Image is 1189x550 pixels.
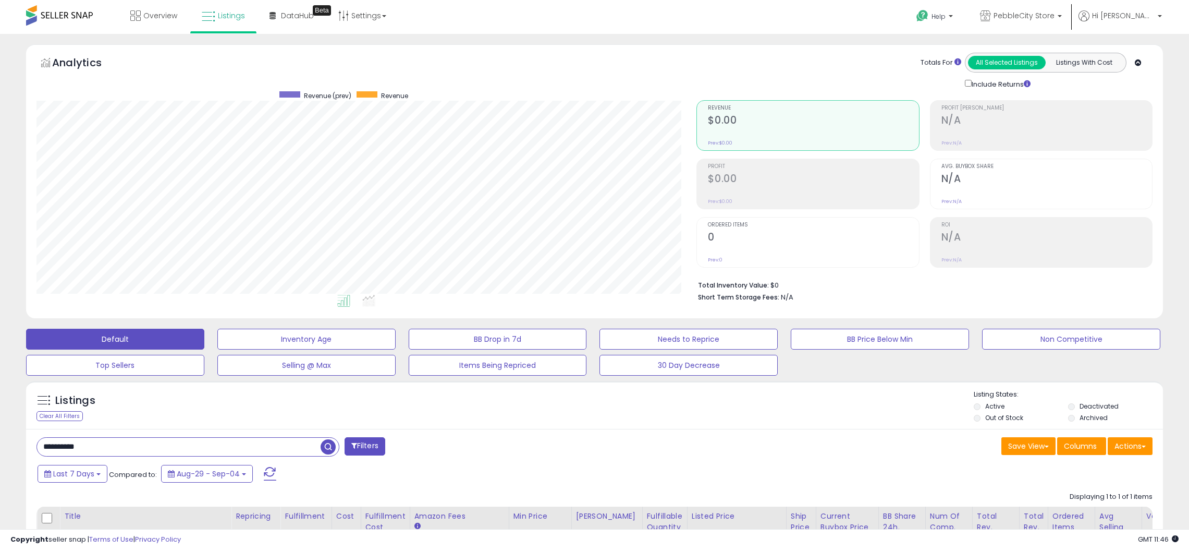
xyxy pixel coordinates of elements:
h5: Analytics [52,55,122,73]
div: Displaying 1 to 1 of 1 items [1070,492,1153,502]
button: All Selected Listings [968,56,1046,69]
span: Help [931,12,946,21]
h5: Listings [55,393,95,408]
label: Active [985,402,1004,411]
b: Total Inventory Value: [698,281,769,290]
span: Revenue [381,91,408,100]
h2: N/A [941,114,1152,128]
span: PebbleCity Store [994,10,1055,21]
li: $0 [698,278,1145,291]
div: Cost [336,511,357,522]
div: Min Price [513,511,567,522]
span: 2025-09-13 11:46 GMT [1138,534,1179,544]
span: Profit [708,164,918,170]
button: Columns [1057,437,1106,455]
span: N/A [781,292,793,302]
span: Compared to: [109,470,157,480]
button: BB Price Below Min [791,329,969,350]
button: Last 7 Days [38,465,107,483]
button: Default [26,329,204,350]
div: Fulfillable Quantity [647,511,683,533]
button: BB Drop in 7d [409,329,587,350]
div: Fulfillment Cost [365,511,406,533]
button: Items Being Repriced [409,355,587,376]
button: Listings With Cost [1045,56,1123,69]
small: Amazon Fees. [414,522,421,531]
div: Tooltip anchor [313,5,331,16]
div: Title [64,511,227,522]
small: Prev: N/A [941,198,962,205]
div: Clear All Filters [36,411,83,421]
div: Listed Price [692,511,782,522]
div: [PERSON_NAME] [576,511,638,522]
label: Archived [1080,413,1108,422]
button: Filters [345,437,385,456]
button: Inventory Age [217,329,396,350]
b: Short Term Storage Fees: [698,293,779,302]
small: Prev: $0.00 [708,198,732,205]
div: Ship Price [791,511,812,533]
a: Help [908,2,963,34]
div: Velocity [1146,511,1184,522]
i: Get Help [916,9,929,22]
label: Deactivated [1080,402,1119,411]
button: Non Competitive [982,329,1160,350]
div: Totals For [921,58,961,68]
strong: Copyright [10,534,48,544]
h2: $0.00 [708,173,918,187]
button: Aug-29 - Sep-04 [161,465,253,483]
button: Selling @ Max [217,355,396,376]
div: seller snap | | [10,535,181,545]
h2: N/A [941,231,1152,245]
a: Hi [PERSON_NAME] [1078,10,1162,34]
div: BB Share 24h. [883,511,921,533]
button: Needs to Reprice [599,329,778,350]
span: DataHub [281,10,314,21]
span: Revenue (prev) [304,91,351,100]
div: Num of Comp. [930,511,968,533]
p: Listing States: [974,390,1163,400]
div: Fulfillment [285,511,327,522]
small: Prev: $0.00 [708,140,732,146]
span: Avg. Buybox Share [941,164,1152,170]
div: Repricing [236,511,276,522]
button: Save View [1001,437,1056,455]
div: Total Rev. Diff. [1024,511,1044,544]
small: Prev: N/A [941,140,962,146]
div: Amazon Fees [414,511,505,522]
label: Out of Stock [985,413,1023,422]
span: Revenue [708,105,918,111]
a: Terms of Use [89,534,133,544]
span: Last 7 Days [53,469,94,479]
div: Avg Selling Price [1099,511,1137,544]
div: Include Returns [957,78,1043,90]
small: Prev: N/A [941,257,962,263]
span: Hi [PERSON_NAME] [1092,10,1155,21]
span: Profit [PERSON_NAME] [941,105,1152,111]
h2: N/A [941,173,1152,187]
small: Prev: 0 [708,257,722,263]
span: Listings [218,10,245,21]
div: Total Rev. [977,511,1015,533]
a: Privacy Policy [135,534,181,544]
span: Columns [1064,441,1097,451]
button: 30 Day Decrease [599,355,778,376]
span: Ordered Items [708,222,918,228]
span: Aug-29 - Sep-04 [177,469,240,479]
button: Actions [1108,437,1153,455]
h2: $0.00 [708,114,918,128]
span: Overview [143,10,177,21]
div: Current Buybox Price [820,511,874,533]
span: ROI [941,222,1152,228]
h2: 0 [708,231,918,245]
button: Top Sellers [26,355,204,376]
div: Ordered Items [1052,511,1090,533]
